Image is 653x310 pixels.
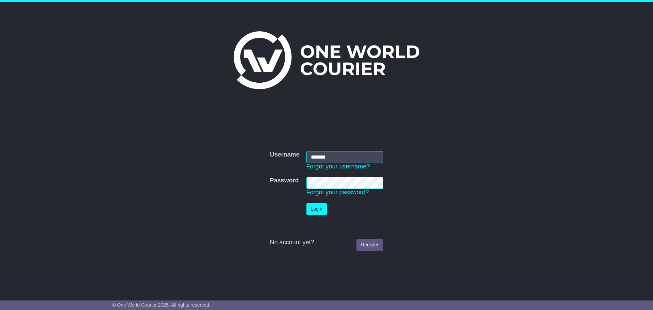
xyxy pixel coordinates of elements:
div: No account yet? [270,239,383,246]
button: Login [306,203,327,215]
img: One World [234,31,419,89]
a: Register [356,239,383,251]
label: Username [270,151,299,159]
a: Forgot your password? [306,189,369,196]
label: Password [270,177,299,184]
span: © One World Courier 2025. All rights reserved. [112,302,211,308]
a: Forgot your username? [306,163,370,170]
